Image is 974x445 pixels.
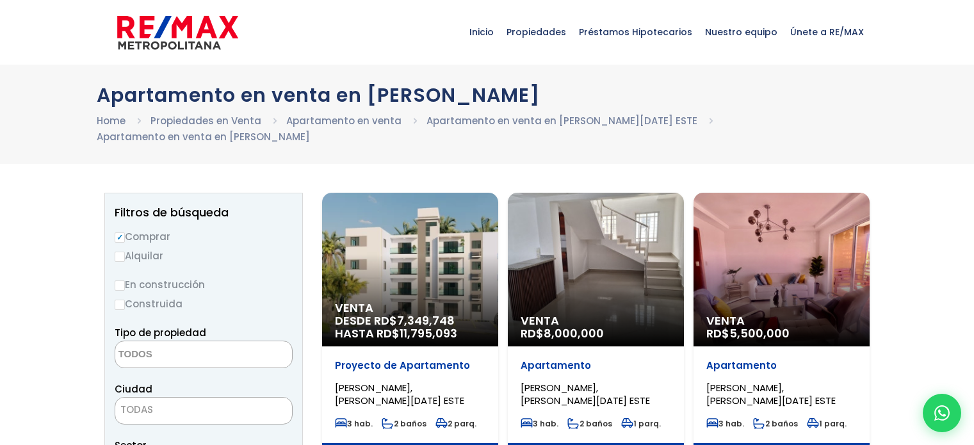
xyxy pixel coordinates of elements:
span: 3 hab. [706,418,744,429]
span: Ciudad [115,382,152,396]
span: 11,795,093 [400,325,457,341]
span: 2 baños [753,418,798,429]
span: 7,349,748 [397,312,455,328]
span: 5,500,000 [729,325,790,341]
img: remax-metropolitana-logo [117,13,238,52]
span: Venta [706,314,857,327]
label: Alquilar [115,248,293,264]
span: 3 hab. [335,418,373,429]
label: En construcción [115,277,293,293]
span: Tipo de propiedad [115,326,206,339]
span: Únete a RE/MAX [784,13,870,51]
span: Venta [521,314,671,327]
h2: Filtros de búsqueda [115,206,293,219]
a: Apartamento en venta en [PERSON_NAME][DATE] ESTE [426,114,697,127]
input: Comprar [115,232,125,243]
span: 8,000,000 [544,325,604,341]
span: [PERSON_NAME], [PERSON_NAME][DATE] ESTE [335,381,464,407]
span: HASTA RD$ [335,327,485,340]
span: 2 baños [567,418,612,429]
span: Inicio [463,13,500,51]
span: Nuestro equipo [699,13,784,51]
span: TODAS [115,397,293,425]
a: Propiedades en Venta [150,114,261,127]
a: Apartamento en venta [286,114,402,127]
label: Construida [115,296,293,312]
span: Propiedades [500,13,572,51]
input: Alquilar [115,252,125,262]
p: Apartamento [521,359,671,372]
span: [PERSON_NAME], [PERSON_NAME][DATE] ESTE [706,381,836,407]
p: Apartamento [706,359,857,372]
span: TODAS [115,401,292,419]
span: DESDE RD$ [335,314,485,340]
textarea: Search [115,341,239,369]
span: RD$ [706,325,790,341]
span: Préstamos Hipotecarios [572,13,699,51]
span: 2 baños [382,418,426,429]
span: [PERSON_NAME], [PERSON_NAME][DATE] ESTE [521,381,650,407]
li: Apartamento en venta en [PERSON_NAME] [97,129,310,145]
span: 3 hab. [521,418,558,429]
span: 1 parq. [621,418,661,429]
input: En construcción [115,280,125,291]
h1: Apartamento en venta en [PERSON_NAME] [97,84,878,106]
span: 1 parq. [807,418,847,429]
span: RD$ [521,325,604,341]
span: 2 parq. [435,418,476,429]
input: Construida [115,300,125,310]
span: TODAS [120,403,153,416]
p: Proyecto de Apartamento [335,359,485,372]
a: Home [97,114,126,127]
span: Venta [335,302,485,314]
label: Comprar [115,229,293,245]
